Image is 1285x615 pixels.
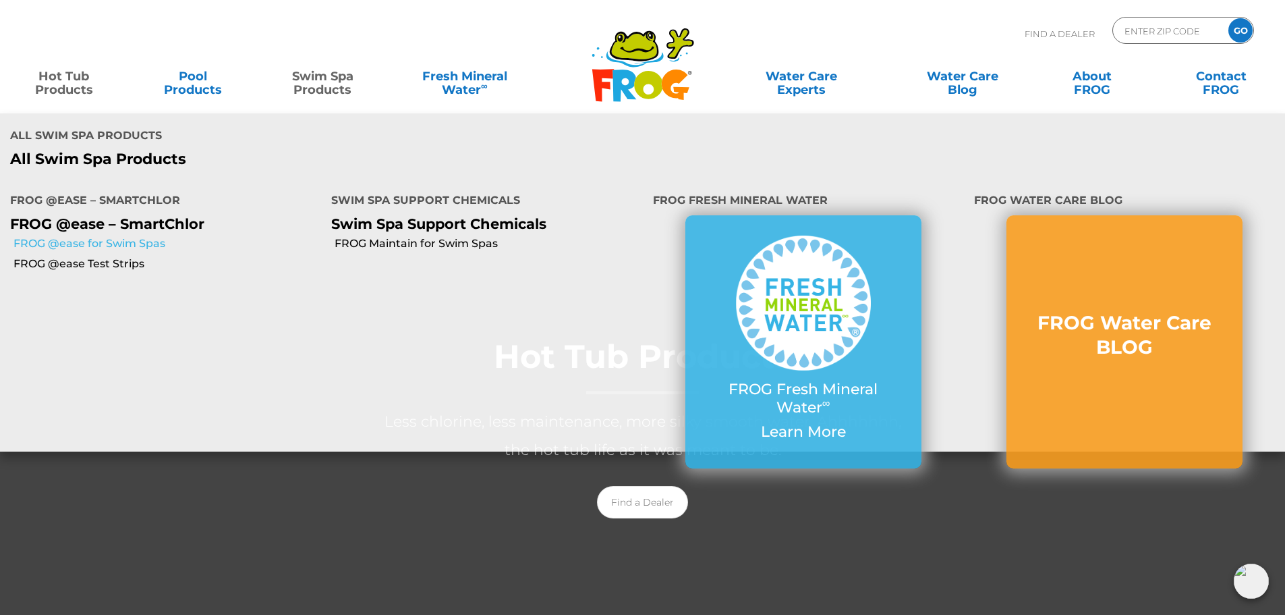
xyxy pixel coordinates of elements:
p: FROG Fresh Mineral Water [712,381,894,417]
a: PoolProducts [143,63,244,90]
p: Swim Spa Support Chemicals [331,215,632,232]
a: Swim SpaProducts [273,63,373,90]
h4: All Swim Spa Products [10,124,633,151]
a: FROG @ease for Swim Spas [13,236,321,251]
a: AboutFROG [1041,63,1142,90]
a: Fresh MineralWater∞ [401,63,527,90]
p: FROG @ease – SmartChlor [10,215,311,232]
h4: FROG @ease – SmartChlor [10,188,311,215]
a: FROG Maintain for Swim Spas [335,236,642,251]
a: FROG Fresh Mineral Water∞ Learn More [712,236,894,448]
h3: FROG Water Care BLOG [1033,311,1216,360]
a: FROG @ease Test Strips [13,257,321,271]
input: Zip Code Form [1123,21,1214,41]
a: Hot TubProducts [13,63,114,90]
a: ContactFROG [1171,63,1272,90]
sup: ∞ [481,80,488,91]
a: Find a Dealer [597,486,688,518]
h4: FROG Water Care BLOG [974,188,1275,215]
h4: Swim Spa Support Chemicals [331,188,632,215]
a: All Swim Spa Products [10,151,633,168]
a: FROG Water Care BLOG [1033,311,1216,373]
h4: FROG Fresh Mineral Water [653,188,954,215]
sup: ∞ [822,396,830,410]
a: Water CareBlog [912,63,1012,90]
p: Find A Dealer [1025,17,1095,51]
input: GO [1228,18,1253,43]
img: openIcon [1234,564,1269,599]
p: Learn More [712,423,894,441]
a: Water CareExperts [720,63,883,90]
